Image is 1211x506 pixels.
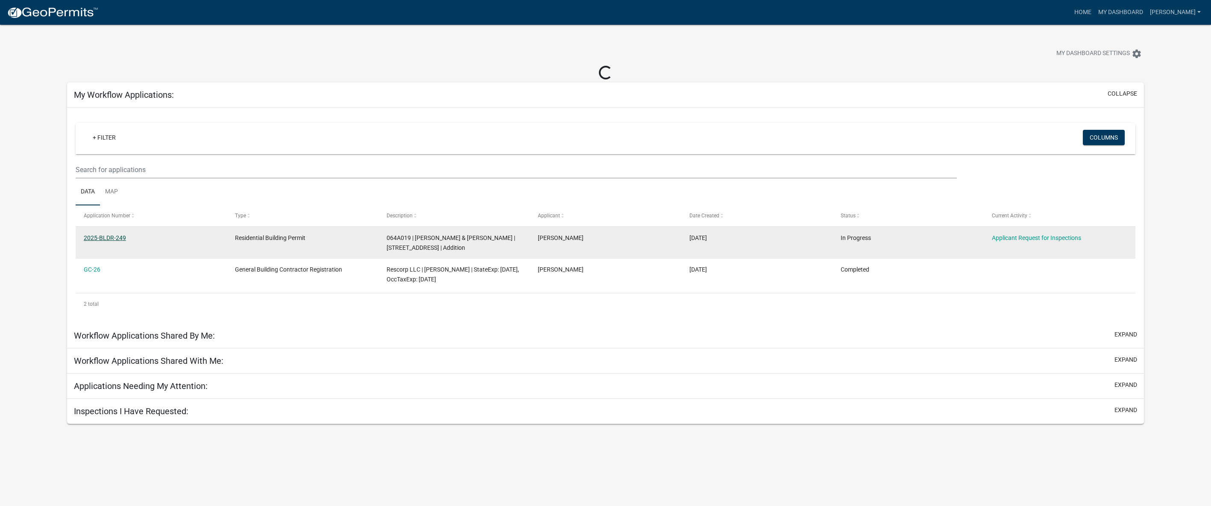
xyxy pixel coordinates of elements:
span: Application Number [84,213,130,219]
span: Greg Gober [538,234,584,241]
button: expand [1114,330,1137,339]
span: Current Activity [992,213,1027,219]
span: Residential Building Permit [235,234,305,241]
span: 07/29/2025 [689,266,707,273]
span: Date Created [689,213,719,219]
datatable-header-cell: Type [227,205,378,226]
button: expand [1114,406,1137,415]
span: 064A019 | JEWERS JOHN & LISA | 119 REIDS RD | Addition [387,234,515,251]
a: GC-26 [84,266,100,273]
datatable-header-cell: Application Number [76,205,227,226]
div: collapse [67,108,1144,323]
span: Greg Gober [538,266,584,273]
h5: Applications Needing My Attention: [74,381,208,391]
button: expand [1114,355,1137,364]
i: settings [1132,49,1142,59]
span: Applicant [538,213,560,219]
span: Rescorp LLC | Greg Gober | StateExp: 06/30/2026, OccTaxExp: 05/31/2026 [387,266,519,283]
a: Map [100,178,123,206]
a: Home [1071,4,1095,20]
h5: Workflow Applications Shared By Me: [74,331,215,341]
a: [PERSON_NAME] [1146,4,1204,20]
input: Search for applications [76,161,957,178]
button: expand [1114,380,1137,389]
h5: Workflow Applications Shared With Me: [74,356,223,366]
a: 2025-BLDR-249 [84,234,126,241]
span: Completed [841,266,869,273]
datatable-header-cell: Status [833,205,984,226]
span: In Progress [841,234,871,241]
h5: Inspections I Have Requested: [74,406,188,416]
datatable-header-cell: Description [378,205,530,226]
button: My Dashboard Settingssettings [1050,45,1149,62]
datatable-header-cell: Applicant [530,205,681,226]
h5: My Workflow Applications: [74,90,174,100]
div: 2 total [76,293,1136,315]
a: My Dashboard [1095,4,1146,20]
button: collapse [1108,89,1137,98]
span: 08/20/2025 [689,234,707,241]
datatable-header-cell: Current Activity [984,205,1135,226]
a: + Filter [86,130,123,145]
a: Data [76,178,100,206]
button: Columns [1083,130,1125,145]
span: General Building Contractor Registration [235,266,342,273]
span: Description [387,213,413,219]
span: Type [235,213,246,219]
a: Applicant Request for Inspections [992,234,1081,241]
span: My Dashboard Settings [1056,49,1130,59]
datatable-header-cell: Date Created [681,205,832,226]
span: Status [841,213,856,219]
